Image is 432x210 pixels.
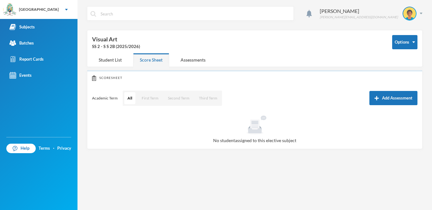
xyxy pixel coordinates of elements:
img: logo [3,3,16,16]
div: Subjects [9,24,35,30]
div: [PERSON_NAME] [320,7,398,15]
div: Scoresheet [92,75,417,81]
div: Visual Art [92,35,383,50]
div: Events [9,72,32,79]
img: search [90,11,96,17]
div: Batches [9,40,34,46]
img: STUDENT [403,7,416,20]
div: Assessments [174,53,212,67]
div: [GEOGRAPHIC_DATA] [19,7,59,12]
a: Privacy [57,145,71,152]
button: Add Assessment [369,91,417,105]
div: · [53,145,54,152]
div: Student List [92,53,128,67]
div: [PERSON_NAME][EMAIL_ADDRESS][DOMAIN_NAME] [320,15,398,20]
button: First Term [139,92,162,104]
div: SS 2 - S S 2B (2025/2026) [92,44,383,50]
button: Third Term [196,92,220,104]
input: Search [100,7,290,21]
button: Options [392,35,417,49]
button: All [124,92,135,104]
span: No student assigned to this elective subject [213,138,296,143]
a: Terms [39,145,50,152]
div: Report Cards [9,56,44,63]
p: Academic Term [92,96,118,101]
a: Help [6,144,36,153]
div: Score Sheet [133,53,169,67]
button: Second Term [165,92,193,104]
